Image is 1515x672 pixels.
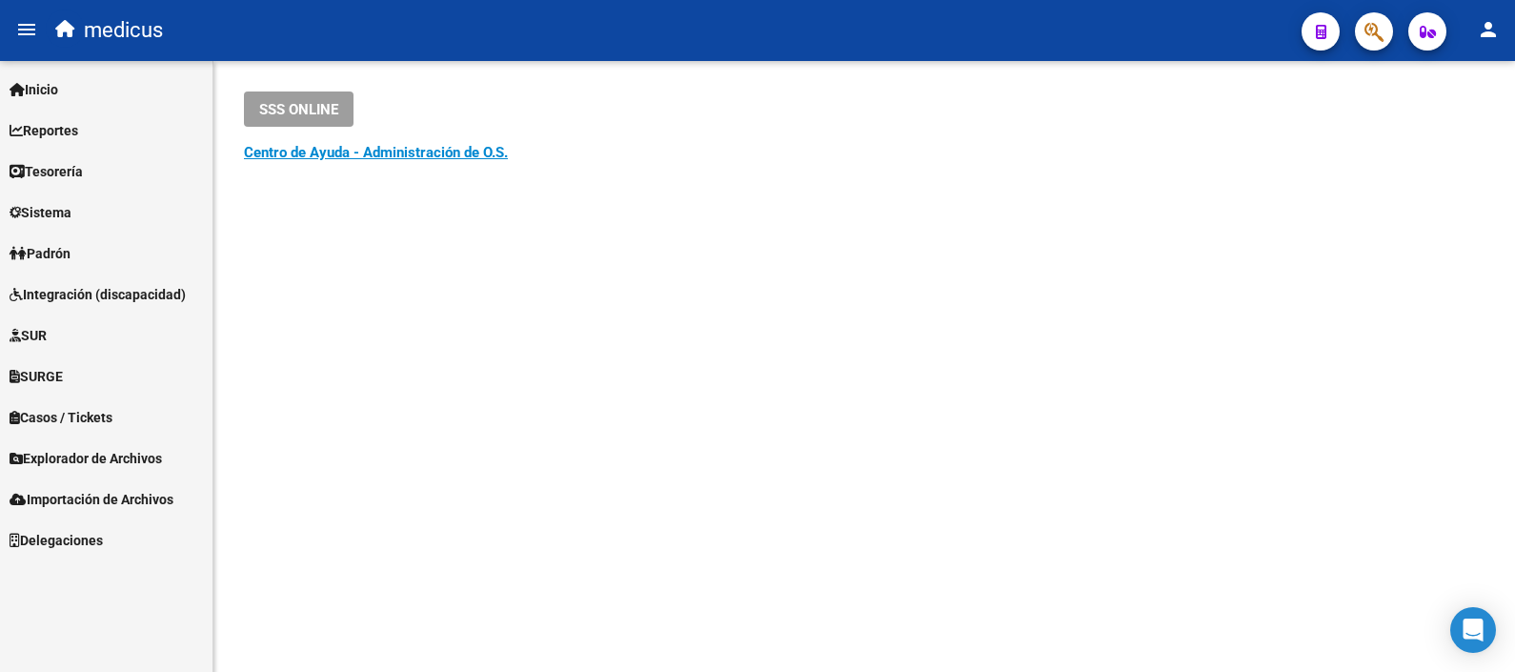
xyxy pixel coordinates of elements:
mat-icon: menu [15,18,38,41]
span: medicus [84,10,163,51]
a: Centro de Ayuda - Administración de O.S. [244,144,508,161]
span: Integración (discapacidad) [10,284,186,305]
span: Importación de Archivos [10,489,173,510]
mat-icon: person [1477,18,1500,41]
div: Open Intercom Messenger [1450,607,1496,653]
span: Padrón [10,243,71,264]
span: Casos / Tickets [10,407,112,428]
span: Inicio [10,79,58,100]
span: Delegaciones [10,530,103,551]
span: SUR [10,325,47,346]
span: Tesorería [10,161,83,182]
span: SSS ONLINE [259,101,338,118]
span: SURGE [10,366,63,387]
button: SSS ONLINE [244,92,353,127]
span: Explorador de Archivos [10,448,162,469]
span: Reportes [10,120,78,141]
span: Sistema [10,202,71,223]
